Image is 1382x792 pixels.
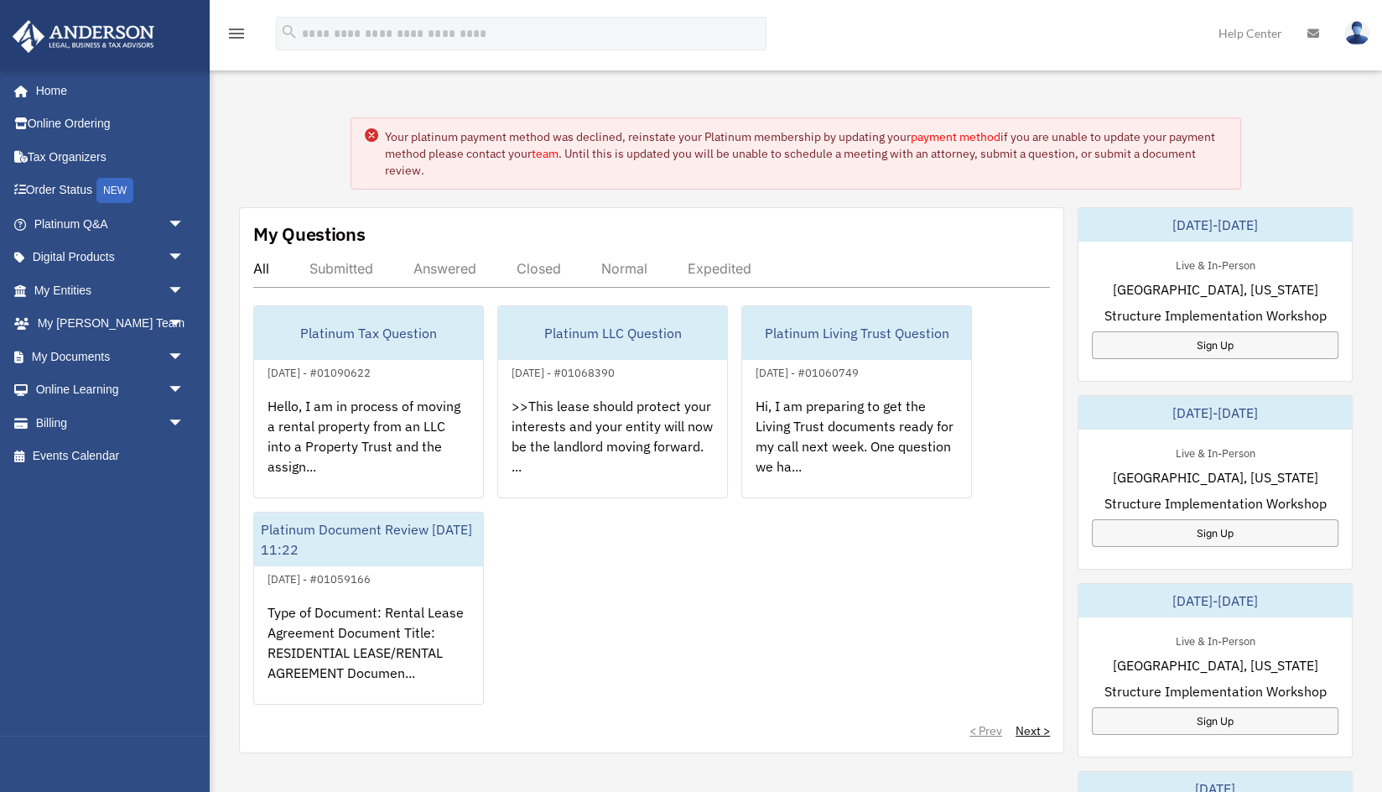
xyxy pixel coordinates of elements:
[1092,707,1338,735] a: Sign Up
[253,512,484,705] a: Platinum Document Review [DATE] 11:22[DATE] - #01059166Type of Document: Rental Lease Agreement D...
[12,207,210,241] a: Platinum Q&Aarrow_drop_down
[1344,21,1369,45] img: User Pic
[12,140,210,174] a: Tax Organizers
[168,207,201,242] span: arrow_drop_down
[741,305,972,498] a: Platinum Living Trust Question[DATE] - #01060749Hi, I am preparing to get the Living Trust docume...
[12,340,210,373] a: My Documentsarrow_drop_down
[12,406,210,440] a: Billingarrow_drop_down
[253,305,484,498] a: Platinum Tax Question[DATE] - #01090622Hello, I am in process of moving a rental property from an...
[12,373,210,407] a: Online Learningarrow_drop_down
[254,569,384,586] div: [DATE] - #01059166
[12,74,201,107] a: Home
[742,306,971,360] div: Platinum Living Trust Question
[1113,655,1318,675] span: [GEOGRAPHIC_DATA], [US_STATE]
[1104,681,1327,701] span: Structure Implementation Workshop
[742,362,872,380] div: [DATE] - #01060749
[532,146,559,161] a: team
[168,307,201,341] span: arrow_drop_down
[498,306,727,360] div: Platinum LLC Question
[168,340,201,374] span: arrow_drop_down
[12,107,210,141] a: Online Ordering
[226,23,247,44] i: menu
[498,383,727,513] div: >>This lease should protect your interests and your entity will now be the landlord moving forwar...
[1113,467,1318,487] span: [GEOGRAPHIC_DATA], [US_STATE]
[911,129,1000,144] a: payment method
[12,307,210,341] a: My [PERSON_NAME] Teamarrow_drop_down
[742,383,971,513] div: Hi, I am preparing to get the Living Trust documents ready for my call next week. One question we...
[1078,208,1352,242] div: [DATE]-[DATE]
[254,589,483,720] div: Type of Document: Rental Lease Agreement Document Title: RESIDENTIAL LEASE/RENTAL AGREEMENT Docum...
[498,362,628,380] div: [DATE] - #01068390
[253,260,269,277] div: All
[517,260,561,277] div: Closed
[309,260,373,277] div: Submitted
[1113,279,1318,300] span: [GEOGRAPHIC_DATA], [US_STATE]
[413,260,476,277] div: Answered
[12,174,210,208] a: Order StatusNEW
[254,306,483,360] div: Platinum Tax Question
[1092,331,1338,359] a: Sign Up
[226,29,247,44] a: menu
[1092,519,1338,547] a: Sign Up
[12,241,210,274] a: Digital Productsarrow_drop_down
[12,274,210,307] a: My Entitiesarrow_drop_down
[1104,305,1327,326] span: Structure Implementation Workshop
[1162,631,1269,649] div: Live & In-Person
[1162,443,1269,461] div: Live & In-Person
[254,513,483,566] div: Platinum Document Review [DATE] 11:22
[254,383,483,513] div: Hello, I am in process of moving a rental property from an LLC into a Property Trust and the assi...
[253,221,366,247] div: My Questions
[168,274,201,308] span: arrow_drop_down
[1016,722,1050,739] a: Next >
[601,260,647,277] div: Normal
[1078,584,1352,617] div: [DATE]-[DATE]
[1162,255,1269,273] div: Live & In-Person
[8,20,159,53] img: Anderson Advisors Platinum Portal
[280,23,299,41] i: search
[168,241,201,275] span: arrow_drop_down
[12,440,210,473] a: Events Calendar
[688,260,751,277] div: Expedited
[497,305,728,498] a: Platinum LLC Question[DATE] - #01068390>>This lease should protect your interests and your entity...
[168,373,201,408] span: arrow_drop_down
[96,178,133,203] div: NEW
[254,362,384,380] div: [DATE] - #01090622
[385,128,1227,179] div: Your platinum payment method was declined, reinstate your Platinum membership by updating your if...
[1078,396,1352,430] div: [DATE]-[DATE]
[168,406,201,440] span: arrow_drop_down
[1104,493,1327,513] span: Structure Implementation Workshop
